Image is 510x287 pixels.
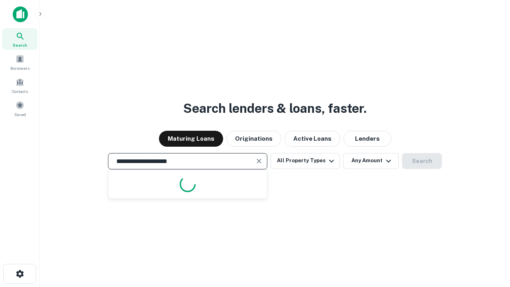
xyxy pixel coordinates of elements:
[271,153,340,169] button: All Property Types
[13,6,28,22] img: capitalize-icon.png
[2,28,37,50] a: Search
[2,51,37,73] a: Borrowers
[284,131,340,147] button: Active Loans
[470,198,510,236] iframe: Chat Widget
[10,65,29,71] span: Borrowers
[13,42,27,48] span: Search
[2,98,37,119] a: Saved
[183,99,367,118] h3: Search lenders & loans, faster.
[253,155,265,167] button: Clear
[226,131,281,147] button: Originations
[12,88,28,94] span: Contacts
[159,131,223,147] button: Maturing Loans
[14,111,26,118] span: Saved
[2,75,37,96] a: Contacts
[343,131,391,147] button: Lenders
[343,153,399,169] button: Any Amount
